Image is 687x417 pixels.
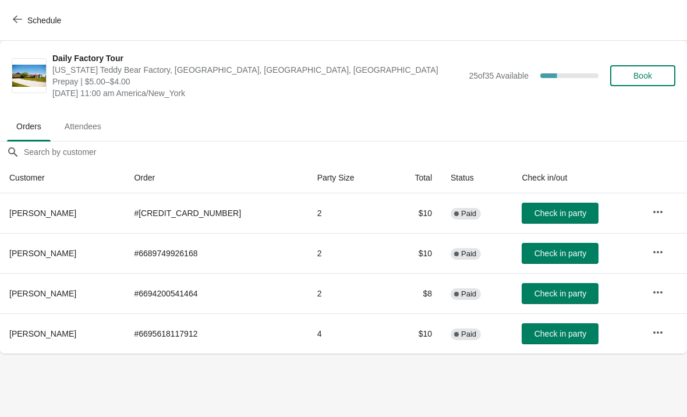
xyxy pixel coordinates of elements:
[534,329,586,338] span: Check in party
[610,65,675,86] button: Book
[389,193,441,233] td: $10
[125,162,307,193] th: Order
[389,233,441,273] td: $10
[389,313,441,354] td: $10
[461,330,476,339] span: Paid
[9,329,76,338] span: [PERSON_NAME]
[23,142,687,162] input: Search by customer
[522,323,599,344] button: Check in party
[9,249,76,258] span: [PERSON_NAME]
[534,208,586,218] span: Check in party
[308,313,389,354] td: 4
[52,76,463,87] span: Prepay | $5.00–$4.00
[633,71,652,80] span: Book
[308,233,389,273] td: 2
[461,249,476,259] span: Paid
[461,209,476,218] span: Paid
[308,162,389,193] th: Party Size
[389,273,441,313] td: $8
[52,64,463,76] span: [US_STATE] Teddy Bear Factory, [GEOGRAPHIC_DATA], [GEOGRAPHIC_DATA], [GEOGRAPHIC_DATA]
[534,249,586,258] span: Check in party
[441,162,512,193] th: Status
[125,233,307,273] td: # 6689749926168
[9,208,76,218] span: [PERSON_NAME]
[52,52,463,64] span: Daily Factory Tour
[125,313,307,354] td: # 6695618117912
[125,273,307,313] td: # 6694200541464
[469,71,529,80] span: 25 of 35 Available
[308,193,389,233] td: 2
[389,162,441,193] th: Total
[7,116,51,137] span: Orders
[12,65,46,87] img: Daily Factory Tour
[6,10,70,31] button: Schedule
[522,243,599,264] button: Check in party
[461,289,476,299] span: Paid
[52,87,463,99] span: [DATE] 11:00 am America/New_York
[534,289,586,298] span: Check in party
[27,16,61,25] span: Schedule
[308,273,389,313] td: 2
[522,283,599,304] button: Check in party
[125,193,307,233] td: # [CREDIT_CARD_NUMBER]
[9,289,76,298] span: [PERSON_NAME]
[55,116,111,137] span: Attendees
[512,162,643,193] th: Check in/out
[522,203,599,224] button: Check in party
